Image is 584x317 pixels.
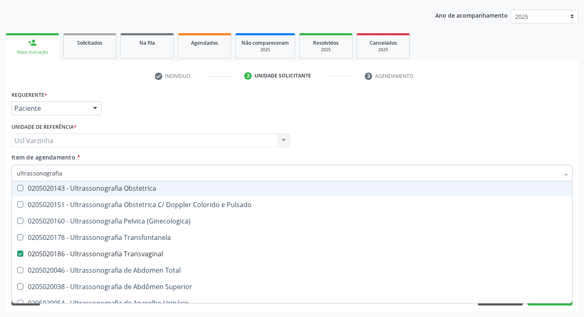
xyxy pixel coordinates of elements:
[11,89,47,101] label: Requerente
[17,283,567,290] div: 0205020038 - Ultrassonografia de Abdômen Superior
[191,39,218,46] span: Agendados
[17,218,567,224] div: 0205020160 - Ultrassonografia Pelvica (Ginecologica)
[14,104,85,112] span: Paciente
[17,234,567,241] div: 0205020178 - Ultrassonografia Transfontanela
[17,165,559,181] input: Buscar por procedimentos
[17,267,567,274] div: 0205020046 - Ultrassonografia de Abdomen Total
[11,153,75,161] span: Item de agendamento
[17,300,567,306] div: 0205020054 - Ultrassonografia de Aparelho Urinário
[370,39,397,46] span: Cancelados
[11,49,53,55] div: Nova marcação
[241,39,289,46] span: Não compareceram
[17,251,567,257] div: 0205020186 - Ultrassonografia Transvaginal
[305,47,346,53] div: 2025
[77,39,102,46] span: Solicitados
[255,72,311,80] div: Unidade solicitante
[17,201,567,208] div: 0205020151 - Ultrassonografia Obstetrica C/ Doppler Colorido e Pulsado
[313,39,339,46] span: Resolvidos
[28,38,37,47] div: person_add
[11,121,77,134] label: Unidade de referência
[435,10,508,20] p: Ano de acompanhamento
[139,39,155,46] span: Na fila
[241,47,289,53] div: 2025
[244,72,252,80] div: 2
[17,185,567,192] div: 0205020143 - Ultrassonografia Obstetrica
[363,47,404,53] div: 2025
